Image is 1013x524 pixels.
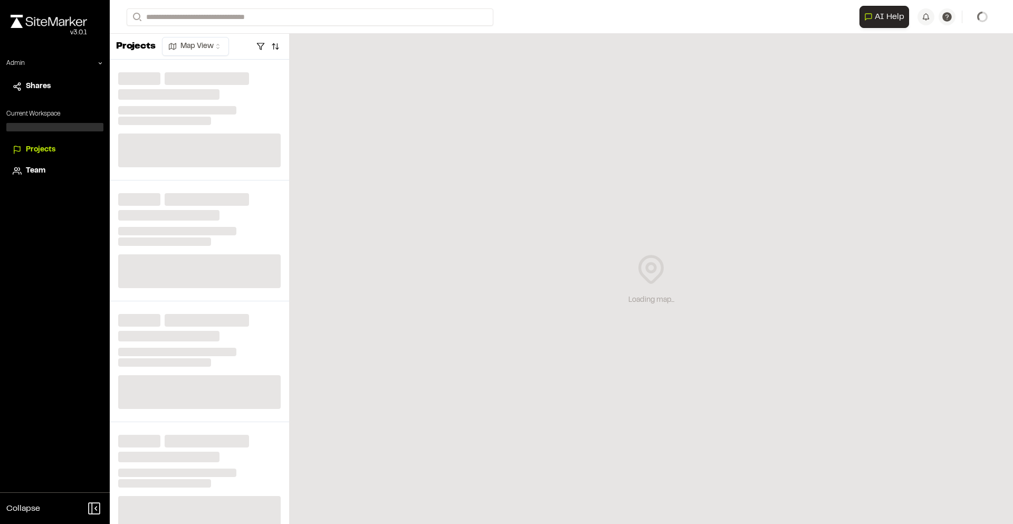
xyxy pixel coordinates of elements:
[6,109,103,119] p: Current Workspace
[13,165,97,177] a: Team
[26,144,55,156] span: Projects
[127,8,146,26] button: Search
[13,81,97,92] a: Shares
[875,11,904,23] span: AI Help
[628,294,674,306] div: Loading map...
[6,502,40,515] span: Collapse
[6,59,25,68] p: Admin
[11,28,87,37] div: Oh geez...please don't...
[13,144,97,156] a: Projects
[26,165,45,177] span: Team
[116,40,156,54] p: Projects
[859,6,913,28] div: Open AI Assistant
[26,81,51,92] span: Shares
[859,6,909,28] button: Open AI Assistant
[11,15,87,28] img: rebrand.png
